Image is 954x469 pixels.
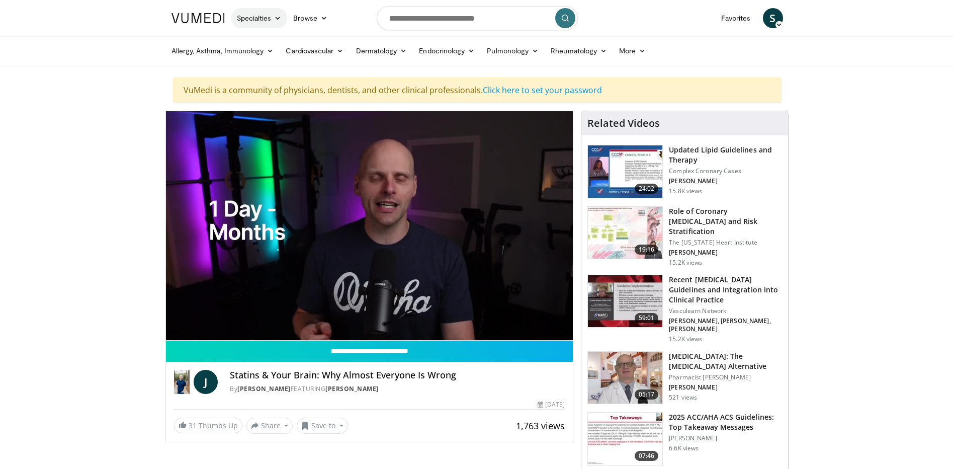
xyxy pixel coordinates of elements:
img: 369ac253-1227-4c00-b4e1-6e957fd240a8.150x105_q85_crop-smart_upscale.jpg [588,413,662,465]
p: 521 views [669,394,697,402]
a: [PERSON_NAME] [237,384,291,393]
span: 1,763 views [516,420,565,432]
a: Pulmonology [481,41,545,61]
p: The [US_STATE] Heart Institute [669,239,782,247]
input: Search topics, interventions [377,6,578,30]
a: Dermatology [350,41,413,61]
button: Save to [297,418,348,434]
span: 19:16 [635,245,659,255]
a: Rheumatology [545,41,613,61]
a: Favorites [715,8,757,28]
h3: Updated Lipid Guidelines and Therapy [669,145,782,165]
div: [DATE] [538,400,565,409]
a: [PERSON_NAME] [325,384,379,393]
video-js: Video Player [166,111,573,341]
a: 24:02 Updated Lipid Guidelines and Therapy Complex Coronary Cases [PERSON_NAME] 15.8K views [587,145,782,198]
p: [PERSON_NAME] [669,434,782,442]
p: [PERSON_NAME] [669,383,782,392]
h3: Role of Coronary [MEDICAL_DATA] and Risk Stratification [669,206,782,237]
p: 15.2K views [669,259,702,267]
h3: [MEDICAL_DATA]: The [MEDICAL_DATA] Alternative [669,351,782,371]
a: Browse [287,8,333,28]
a: 07:46 2025 ACC/AHA ACS Guidelines: Top Takeaway Messages [PERSON_NAME] 6.6K views [587,412,782,465]
span: 59:01 [635,313,659,323]
p: 6.6K views [669,444,699,452]
div: By FEATURING [230,384,565,394]
p: 15.8K views [669,187,702,195]
img: 87825f19-cf4c-4b91-bba1-ce218758c6bb.150x105_q85_crop-smart_upscale.jpg [588,275,662,328]
a: 05:17 [MEDICAL_DATA]: The [MEDICAL_DATA] Alternative Pharmacist [PERSON_NAME] [PERSON_NAME] 521 v... [587,351,782,405]
h4: Statins & Your Brain: Why Almost Everyone Is Wrong [230,370,565,381]
a: 59:01 Recent [MEDICAL_DATA] Guidelines and Integration into Clinical Practice Vasculearn Network ... [587,275,782,343]
h3: 2025 ACC/AHA ACS Guidelines: Top Takeaway Messages [669,412,782,432]
button: Share [246,418,293,434]
p: Pharmacist [PERSON_NAME] [669,373,782,381]
a: 31 Thumbs Up [174,418,242,433]
div: VuMedi is a community of physicians, dentists, and other clinical professionals. [173,77,782,103]
a: 19:16 Role of Coronary [MEDICAL_DATA] and Risk Stratification The [US_STATE] Heart Institute [PER... [587,206,782,267]
p: 15.2K views [669,335,702,343]
p: Complex Coronary Cases [669,167,782,175]
img: ce9609b9-a9bf-4b08-84dd-8eeb8ab29fc6.150x105_q85_crop-smart_upscale.jpg [588,352,662,404]
a: Endocrinology [413,41,481,61]
p: Vasculearn Network [669,307,782,315]
a: Cardiovascular [280,41,350,61]
p: [PERSON_NAME] [669,249,782,257]
a: Specialties [231,8,288,28]
img: Dr. Jordan Rennicke [174,370,190,394]
h4: Related Videos [587,117,660,129]
a: Allergy, Asthma, Immunology [165,41,280,61]
span: 05:17 [635,389,659,400]
p: [PERSON_NAME] [669,177,782,185]
p: [PERSON_NAME], [PERSON_NAME], [PERSON_NAME] [669,317,782,333]
a: J [194,370,218,394]
h3: Recent [MEDICAL_DATA] Guidelines and Integration into Clinical Practice [669,275,782,305]
a: More [613,41,652,61]
img: 77f671eb-9394-4acc-bc78-a9f077f94e00.150x105_q85_crop-smart_upscale.jpg [588,145,662,198]
img: VuMedi Logo [171,13,225,23]
span: 24:02 [635,184,659,194]
span: 31 [189,421,197,430]
a: Click here to set your password [483,85,602,96]
img: 1efa8c99-7b8a-4ab5-a569-1c219ae7bd2c.150x105_q85_crop-smart_upscale.jpg [588,207,662,259]
a: S [763,8,783,28]
span: 07:46 [635,451,659,461]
